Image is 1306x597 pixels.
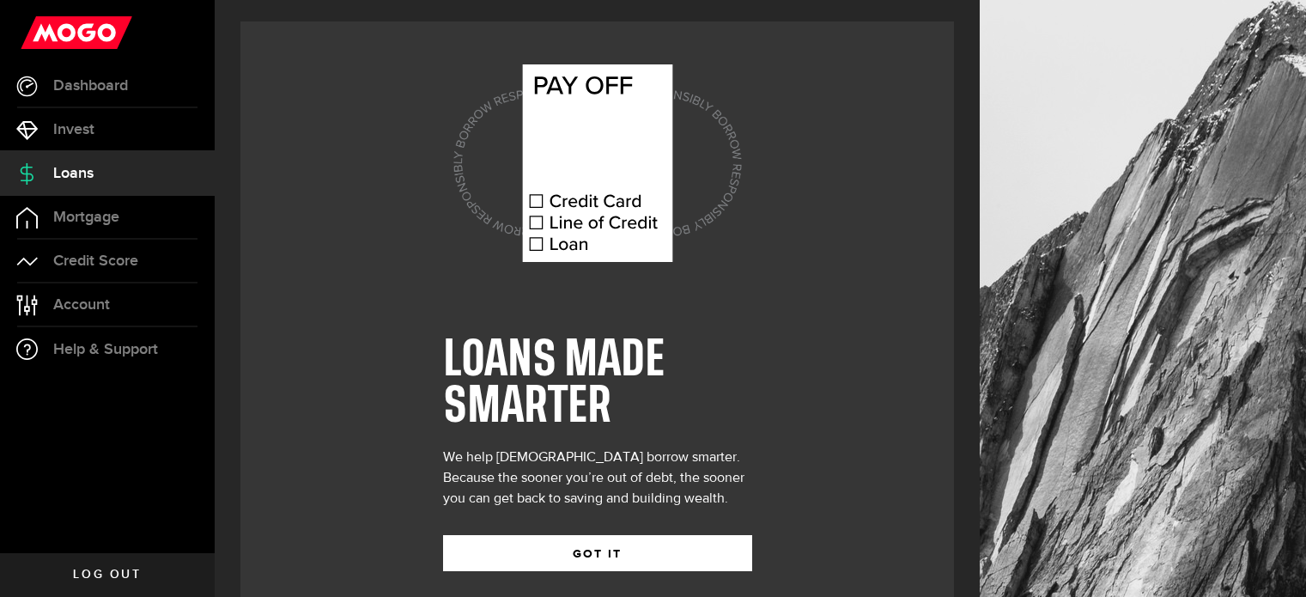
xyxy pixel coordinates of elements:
[53,253,138,269] span: Credit Score
[443,535,752,571] button: GOT IT
[53,210,119,225] span: Mortgage
[443,448,752,509] div: We help [DEMOGRAPHIC_DATA] borrow smarter. Because the sooner you’re out of debt, the sooner you ...
[443,338,752,430] h1: LOANS MADE SMARTER
[73,569,141,581] span: Log out
[53,297,110,313] span: Account
[53,166,94,181] span: Loans
[53,342,158,357] span: Help & Support
[53,78,128,94] span: Dashboard
[53,122,94,137] span: Invest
